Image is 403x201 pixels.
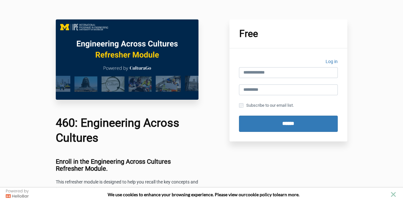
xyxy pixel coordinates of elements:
[56,158,198,172] h3: Enroll in the Engineering Across Cultures Refresher Module.
[389,190,397,198] button: close
[56,179,198,192] span: This refresher module is designed to help you recall the key concepts and learning outcomes from ...
[239,103,243,108] input: Subscribe to our email list.
[56,116,198,146] h1: 460: Engineering Across Cultures
[273,192,277,197] strong: to
[124,187,179,192] span: Engineering Across Cultures
[326,58,338,67] a: Log in
[56,19,198,100] img: c0f10fc-c575-6ff0-c716-7a6e5a06d1b5_EAC_460_Main_Image.png
[239,102,293,109] label: Subscribe to our email list.
[108,192,246,197] span: We use cookies to enhance your browsing experience. Please view our
[277,192,299,197] span: learn more.
[246,192,272,197] a: cookie policy
[239,29,338,39] h1: Free
[179,187,180,192] span: .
